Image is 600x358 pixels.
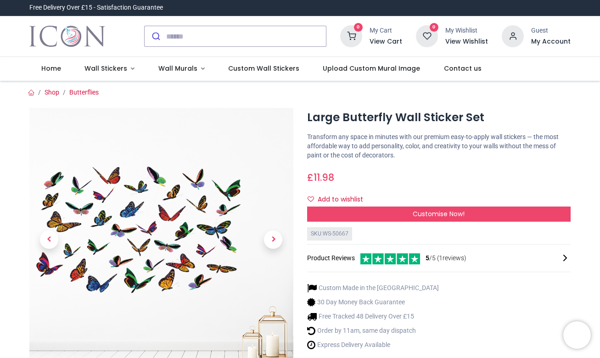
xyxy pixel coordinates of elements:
span: Next [264,230,282,249]
li: Express Delivery Available [307,340,439,350]
div: SKU: WS-50667 [307,227,352,241]
sup: 0 [354,23,363,32]
a: Shop [45,89,59,96]
a: View Wishlist [445,37,488,46]
iframe: Brevo live chat [563,321,591,349]
span: 11.98 [314,171,334,184]
span: Customise Now! [413,209,465,218]
iframe: Customer reviews powered by Trustpilot [378,3,571,12]
a: Logo of Icon Wall Stickers [29,23,105,49]
div: My Cart [370,26,402,35]
h1: Large Butterfly Wall Sticker Set [307,110,571,125]
div: My Wishlist [445,26,488,35]
button: Add to wishlistAdd to wishlist [307,192,371,207]
a: Previous [29,147,69,332]
span: Contact us [444,64,482,73]
sup: 0 [430,23,438,32]
a: 0 [340,32,362,39]
span: Custom Wall Stickers [228,64,299,73]
li: Free Tracked 48 Delivery Over £15 [307,312,439,321]
div: Product Reviews [307,252,571,264]
span: £ [307,171,334,184]
span: Upload Custom Mural Image [323,64,420,73]
div: Guest [531,26,571,35]
button: Submit [145,26,166,46]
span: Wall Stickers [84,64,127,73]
a: My Account [531,37,571,46]
span: Previous [40,230,58,249]
li: Order by 11am, same day dispatch [307,326,439,336]
img: Icon Wall Stickers [29,23,105,49]
span: Wall Murals [158,64,197,73]
a: Next [253,147,293,332]
a: Butterflies [69,89,99,96]
span: /5 ( 1 reviews) [426,254,466,263]
li: 30 Day Money Back Guarantee [307,297,439,307]
a: 0 [416,32,438,39]
p: Transform any space in minutes with our premium easy-to-apply wall stickers — the most affordable... [307,133,571,160]
a: Wall Murals [146,57,217,81]
span: Home [41,64,61,73]
i: Add to wishlist [308,196,314,202]
a: View Cart [370,37,402,46]
span: 5 [426,254,429,262]
li: Custom Made in the [GEOGRAPHIC_DATA] [307,283,439,293]
div: Free Delivery Over £15 - Satisfaction Guarantee [29,3,163,12]
a: Wall Stickers [73,57,146,81]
